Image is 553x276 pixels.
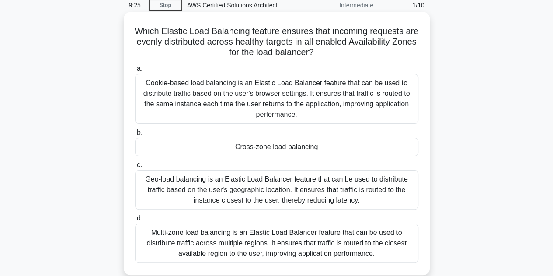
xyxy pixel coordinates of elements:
h5: Which Elastic Load Balancing feature ensures that incoming requests are evenly distributed across... [134,26,419,58]
span: b. [137,129,143,136]
span: c. [137,161,142,168]
span: d. [137,214,143,222]
div: Cross-zone load balancing [135,138,418,156]
div: Geo-load balancing is an Elastic Load Balancer feature that can be used to distribute traffic bas... [135,170,418,210]
div: Multi-zone load balancing is an Elastic Load Balancer feature that can be used to distribute traf... [135,224,418,263]
span: a. [137,65,143,72]
div: Cookie-based load balancing is an Elastic Load Balancer feature that can be used to distribute tr... [135,74,418,124]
